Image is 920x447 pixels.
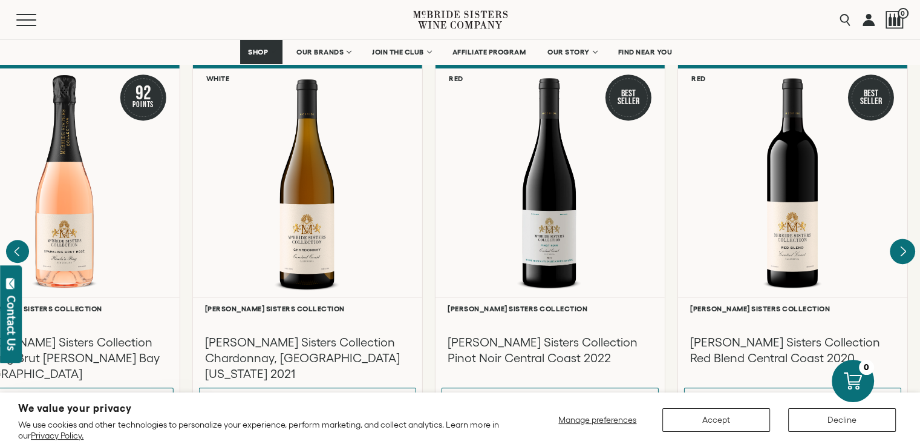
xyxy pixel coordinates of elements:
button: Add to cart $18.99 [684,388,901,412]
a: FIND NEAR YOU [610,40,680,64]
h3: [PERSON_NAME] Sisters Collection Red Blend Central Coast 2020 [690,334,895,366]
button: Add to cart $18.99 [442,388,659,412]
button: Accept [662,408,770,432]
a: Red Best Seller McBride Sisters Collection Central Coast Pinot Noir [PERSON_NAME] Sisters Collect... [435,61,665,419]
h6: [PERSON_NAME] Sisters Collection [448,305,653,313]
h6: [PERSON_NAME] Sisters Collection [690,305,895,313]
div: Add to cart [262,391,311,408]
h6: White [206,74,230,82]
a: OUR STORY [540,40,604,64]
a: SHOP [240,40,282,64]
div: Add to cart [19,391,68,408]
button: Manage preferences [551,408,644,432]
a: JOIN THE CLUB [364,40,439,64]
button: Previous [6,240,29,263]
h6: Red [449,74,463,82]
a: AFFILIATE PROGRAM [445,40,534,64]
span: AFFILIATE PROGRAM [452,48,526,56]
span: Manage preferences [558,415,636,425]
span: FIND NEAR YOU [618,48,673,56]
h2: We value your privacy [18,403,507,414]
div: 0 [859,360,874,375]
span: JOIN THE CLUB [372,48,424,56]
h6: [PERSON_NAME] Sisters Collection [205,305,410,313]
h3: [PERSON_NAME] Sisters Collection Chardonnay, [GEOGRAPHIC_DATA][US_STATE] 2021 [205,334,410,382]
h6: Red [691,74,706,82]
span: SHOP [248,48,269,56]
a: OUR BRANDS [289,40,358,64]
a: Red Best Seller McBride Sisters Collection Red Blend Central Coast [PERSON_NAME] Sisters Collecti... [677,61,908,419]
h3: [PERSON_NAME] Sisters Collection Pinot Noir Central Coast 2022 [448,334,653,366]
a: Privacy Policy. [31,431,83,440]
button: Decline [788,408,896,432]
p: We use cookies and other technologies to personalize your experience, perform marketing, and coll... [18,419,507,441]
div: Add to cart [748,391,797,408]
div: Add to cart [505,391,554,408]
span: 0 [898,8,909,19]
span: OUR BRANDS [296,48,344,56]
div: Contact Us [5,296,18,351]
button: Mobile Menu Trigger [16,14,60,26]
span: OUR STORY [547,48,590,56]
